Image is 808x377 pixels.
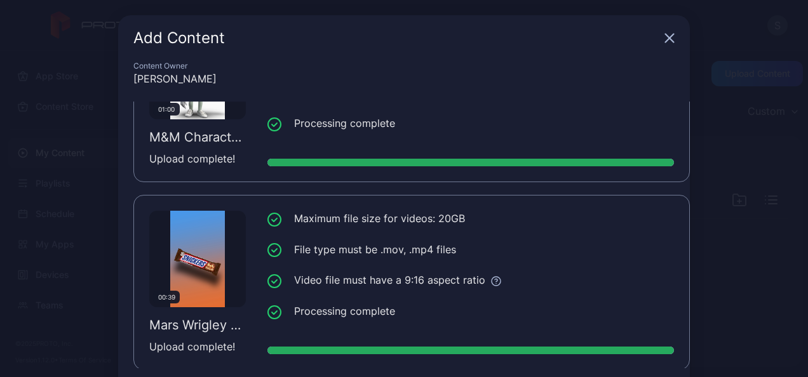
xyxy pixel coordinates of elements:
[149,339,246,354] div: Upload complete!
[267,272,674,288] li: Video file must have a 9:16 aspect ratio
[153,291,180,303] div: 00:39
[149,151,246,166] div: Upload complete!
[133,61,675,71] div: Content Owner
[149,129,246,145] div: M&M Characters.mp4
[133,30,659,46] div: Add Content
[267,116,674,131] li: Processing complete
[267,211,674,227] li: Maximum file size for videos: 20GB
[149,317,246,333] div: Mars Wrigley - Products.mp4
[133,71,675,86] div: [PERSON_NAME]
[267,303,674,319] li: Processing complete
[153,103,180,116] div: 01:00
[267,242,674,258] li: File type must be .mov, .mp4 files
